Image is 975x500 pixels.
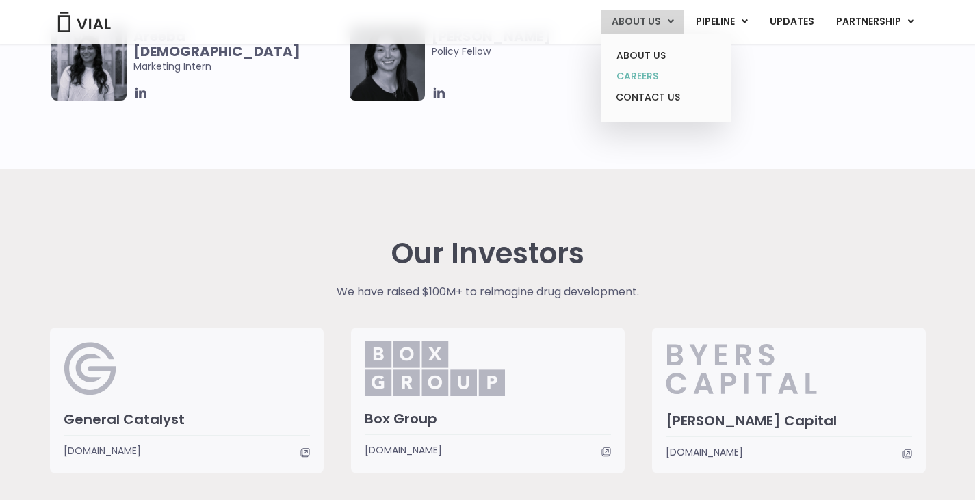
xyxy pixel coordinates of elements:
h2: Our Investors [391,237,584,270]
img: Vial Logo [57,12,112,32]
a: PARTNERSHIPMenu Toggle [825,10,925,34]
img: Smiling woman named Claudia [350,25,425,101]
span: [DOMAIN_NAME] [666,445,743,460]
span: [DOMAIN_NAME] [365,443,442,458]
a: ABOUT US [606,45,725,66]
a: CAREERS [606,66,725,87]
img: General Catalyst Logo [64,341,118,396]
h3: [PERSON_NAME] Capital [666,412,912,430]
b: Areeba [DEMOGRAPHIC_DATA] [133,27,300,61]
img: Smiling woman named Areeba [51,25,127,101]
h3: General Catalyst [64,410,310,428]
h3: Box Group [365,410,611,427]
a: [DOMAIN_NAME] [365,443,611,458]
a: [DOMAIN_NAME] [64,443,310,458]
span: Policy Fellow [432,29,642,59]
a: CONTACT US [606,87,725,109]
a: [DOMAIN_NAME] [666,445,912,460]
a: PIPELINEMenu Toggle [685,10,758,34]
a: ABOUT USMenu Toggle [601,10,684,34]
img: Box_Group.png [365,341,505,396]
img: Byers_Capital.svg [666,341,872,396]
p: We have raised $100M+ to reimagine drug development. [250,284,725,300]
span: [DOMAIN_NAME] [64,443,141,458]
a: UPDATES [759,10,824,34]
span: Marketing Intern [133,29,343,74]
